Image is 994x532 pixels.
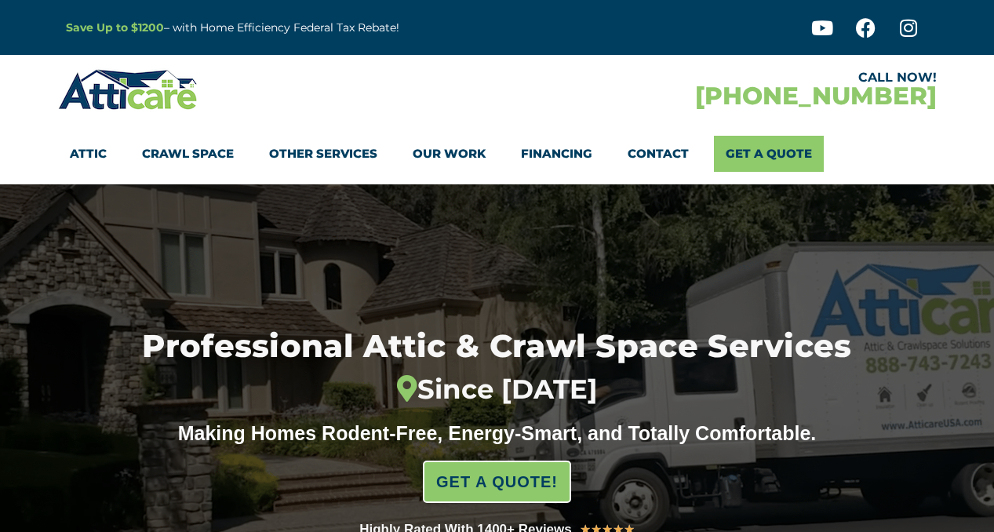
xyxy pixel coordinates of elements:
a: Contact [628,136,689,172]
a: Save Up to $1200 [66,20,164,35]
a: GET A QUOTE! [423,461,571,503]
h1: Professional Attic & Crawl Space Services [70,330,925,406]
a: Get A Quote [714,136,824,172]
a: Financing [521,136,592,172]
a: Crawl Space [142,136,234,172]
div: Since [DATE] [70,373,925,406]
span: GET A QUOTE! [436,466,558,497]
a: Our Work [413,136,486,172]
div: CALL NOW! [497,71,937,84]
div: Making Homes Rodent-Free, Energy-Smart, and Totally Comfortable. [148,421,847,445]
nav: Menu [70,136,925,172]
a: Other Services [269,136,377,172]
p: – with Home Efficiency Federal Tax Rebate! [66,19,574,37]
a: Attic [70,136,107,172]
